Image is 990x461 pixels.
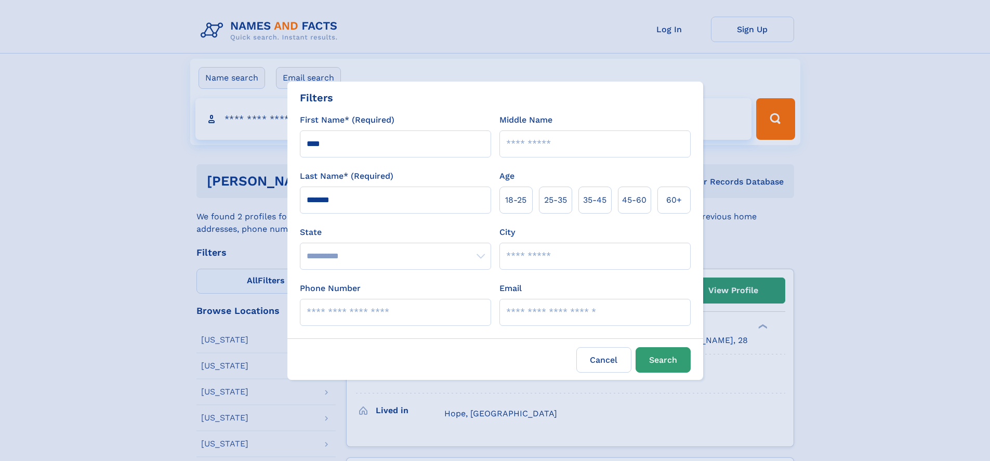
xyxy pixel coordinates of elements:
[499,282,522,295] label: Email
[300,282,361,295] label: Phone Number
[622,194,646,206] span: 45‑60
[636,347,691,373] button: Search
[544,194,567,206] span: 25‑35
[583,194,606,206] span: 35‑45
[576,347,631,373] label: Cancel
[505,194,526,206] span: 18‑25
[300,226,491,239] label: State
[300,114,394,126] label: First Name* (Required)
[300,90,333,106] div: Filters
[499,114,552,126] label: Middle Name
[499,226,515,239] label: City
[300,170,393,182] label: Last Name* (Required)
[666,194,682,206] span: 60+
[499,170,514,182] label: Age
